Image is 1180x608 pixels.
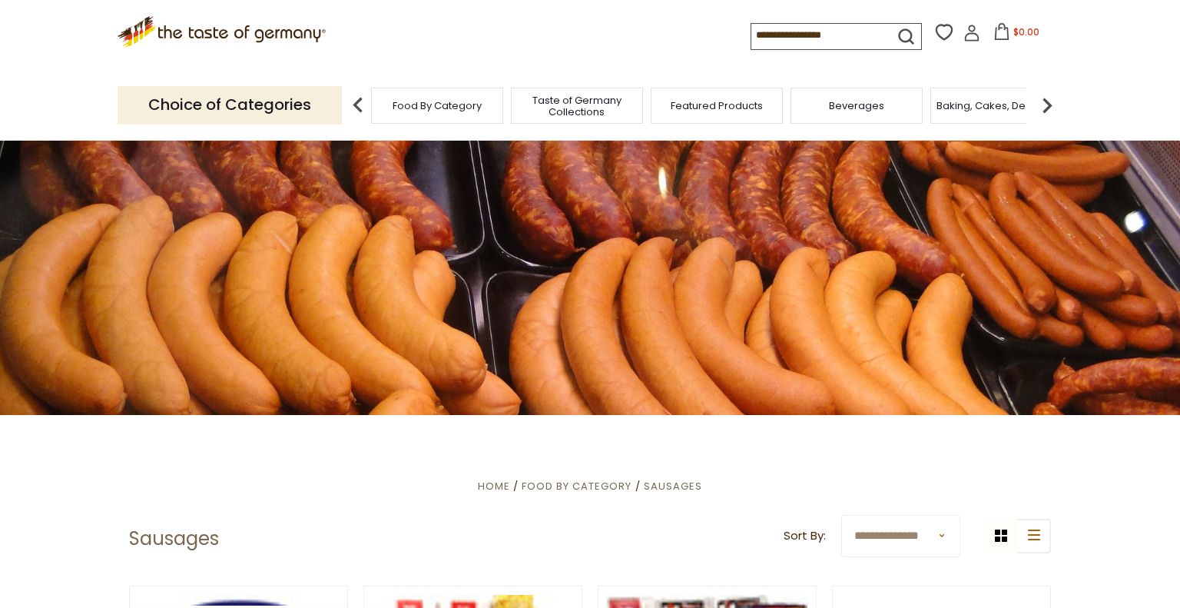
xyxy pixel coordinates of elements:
[1013,25,1039,38] span: $0.00
[343,90,373,121] img: previous arrow
[784,527,826,546] label: Sort By:
[1032,90,1062,121] img: next arrow
[671,100,763,111] a: Featured Products
[936,100,1056,111] a: Baking, Cakes, Desserts
[829,100,884,111] a: Beverages
[522,479,631,493] a: Food By Category
[129,527,219,550] h1: Sausages
[478,479,510,493] a: Home
[118,86,342,124] p: Choice of Categories
[393,100,482,111] a: Food By Category
[644,479,702,493] a: Sausages
[983,23,1049,46] button: $0.00
[515,95,638,118] a: Taste of Germany Collections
